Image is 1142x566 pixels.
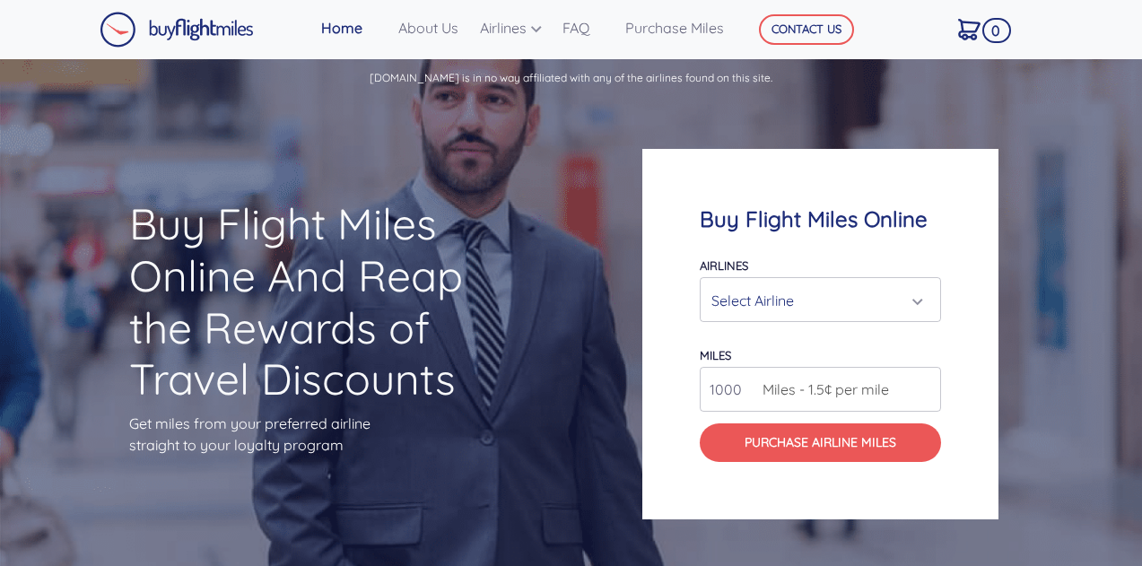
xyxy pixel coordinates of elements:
[754,379,889,400] span: Miles - 1.5¢ per mile
[473,10,555,46] a: Airlines
[555,10,618,46] a: FAQ
[700,258,748,273] label: Airlines
[700,423,941,462] button: Purchase Airline Miles
[951,10,1006,48] a: 0
[100,7,254,52] a: Buy Flight Miles Logo
[129,413,500,456] p: Get miles from your preferred airline straight to your loyalty program
[982,18,1011,43] span: 0
[700,348,731,362] label: miles
[129,198,500,405] h1: Buy Flight Miles Online And Reap the Rewards of Travel Discounts
[618,10,732,46] a: Purchase Miles
[391,10,473,46] a: About Us
[711,283,919,318] div: Select Airline
[700,206,941,232] h4: Buy Flight Miles Online
[958,19,981,40] img: Cart
[759,14,854,45] button: CONTACT US
[700,277,941,322] button: Select Airline
[100,12,254,48] img: Buy Flight Miles Logo
[314,10,391,46] a: Home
